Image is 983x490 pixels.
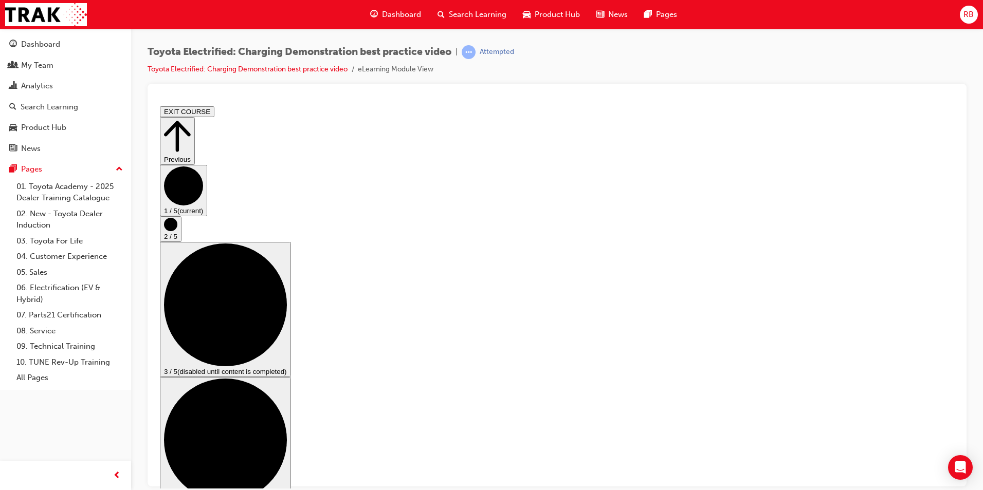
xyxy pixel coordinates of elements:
[12,179,127,206] a: 01. Toyota Academy - 2025 Dealer Training Catalogue
[8,105,22,112] span: 1 / 5
[4,4,59,15] button: EXIT COURSE
[4,160,127,179] button: Pages
[4,275,135,410] button: 4 / 5(disabled until content is completed)
[12,233,127,249] a: 03. Toyota For Life
[12,206,127,233] a: 02. New - Toyota Dealer Induction
[21,143,41,155] div: News
[4,140,135,275] button: 3 / 5(disabled until content is completed)
[113,469,121,482] span: prev-icon
[963,9,974,21] span: RB
[9,123,17,133] span: car-icon
[370,8,378,21] span: guage-icon
[523,8,531,21] span: car-icon
[948,455,973,480] div: Open Intercom Messenger
[8,53,35,61] span: Previous
[8,130,22,138] span: 2 / 5
[4,139,127,158] a: News
[429,4,515,25] a: search-iconSearch Learning
[362,4,429,25] a: guage-iconDashboard
[358,64,433,76] li: eLearning Module View
[148,65,348,73] a: Toyota Electrified: Charging Demonstration best practice video
[12,354,127,370] a: 10. TUNE Rev-Up Training
[22,105,47,112] span: (current)
[12,370,127,386] a: All Pages
[21,122,66,134] div: Product Hub
[12,265,127,280] a: 05. Sales
[4,63,51,114] button: 1 / 5(current)
[21,163,42,175] div: Pages
[12,323,127,339] a: 08. Service
[9,82,17,91] span: chart-icon
[21,101,78,113] div: Search Learning
[4,118,127,137] a: Product Hub
[462,45,476,59] span: learningRecordVerb_ATTEMPT-icon
[636,4,685,25] a: pages-iconPages
[9,144,17,154] span: news-icon
[608,9,628,21] span: News
[656,9,677,21] span: Pages
[644,8,652,21] span: pages-icon
[535,9,580,21] span: Product Hub
[5,3,87,26] img: Trak
[12,249,127,265] a: 04. Customer Experience
[12,307,127,323] a: 07. Parts21 Certification
[8,266,22,273] span: 3 / 5
[21,80,53,92] div: Analytics
[9,40,17,49] span: guage-icon
[12,338,127,354] a: 09. Technical Training
[960,6,978,24] button: RB
[9,61,17,70] span: people-icon
[4,35,127,54] a: Dashboard
[596,8,604,21] span: news-icon
[21,39,60,50] div: Dashboard
[588,4,636,25] a: news-iconNews
[382,9,421,21] span: Dashboard
[9,103,16,112] span: search-icon
[515,4,588,25] a: car-iconProduct Hub
[449,9,506,21] span: Search Learning
[4,56,127,75] a: My Team
[116,163,123,176] span: up-icon
[4,15,39,63] button: Previous
[480,47,514,57] div: Attempted
[4,114,26,140] button: 2 / 5
[4,98,127,117] a: Search Learning
[148,46,451,58] span: Toyota Electrified: Charging Demonstration best practice video
[4,77,127,96] a: Analytics
[12,280,127,307] a: 06. Electrification (EV & Hybrid)
[438,8,445,21] span: search-icon
[456,46,458,58] span: |
[9,165,17,174] span: pages-icon
[21,60,53,71] div: My Team
[4,33,127,160] button: DashboardMy TeamAnalyticsSearch LearningProduct HubNews
[22,266,131,273] span: (disabled until content is completed)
